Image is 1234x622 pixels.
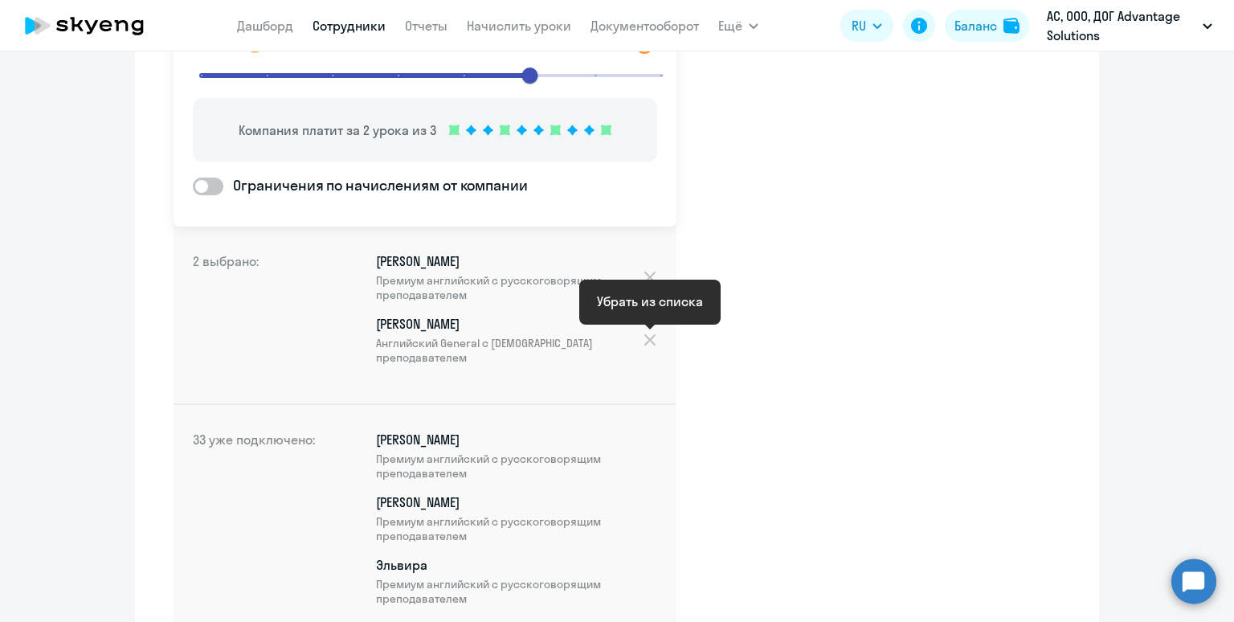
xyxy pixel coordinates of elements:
[954,16,997,35] div: Баланс
[1047,6,1196,45] p: АС, ООО, ДОГ Advantage Solutions
[945,10,1029,42] button: Балансbalance
[239,121,436,140] p: Компания платит за 2 урока из 3
[852,16,866,35] span: RU
[376,315,642,365] p: [PERSON_NAME]
[376,452,657,481] span: Премиум английский с русскоговорящим преподавателем
[405,18,447,34] a: Отчеты
[376,556,657,606] p: Эльвира
[376,273,643,302] span: Премиум английский с русскоговорящим преподавателем
[193,252,321,378] h4: 2 выбрано:
[1003,18,1019,34] img: balance
[467,18,571,34] a: Начислить уроки
[376,431,657,481] p: [PERSON_NAME]
[718,16,742,35] span: Ещё
[376,514,657,543] span: Премиум английский с русскоговорящим преподавателем
[223,175,528,196] span: Ограничения по начислениям от компании
[376,577,657,606] span: Премиум английский с русскоговорящим преподавателем
[718,10,758,42] button: Ещё
[1039,6,1220,45] button: АС, ООО, ДОГ Advantage Solutions
[590,18,699,34] a: Документооборот
[597,292,703,311] div: Убрать из списка
[313,18,386,34] a: Сотрудники
[376,252,643,302] p: [PERSON_NAME]
[376,493,657,543] p: [PERSON_NAME]
[237,18,293,34] a: Дашборд
[840,10,893,42] button: RU
[376,336,642,365] span: Английский General с [DEMOGRAPHIC_DATA] преподавателем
